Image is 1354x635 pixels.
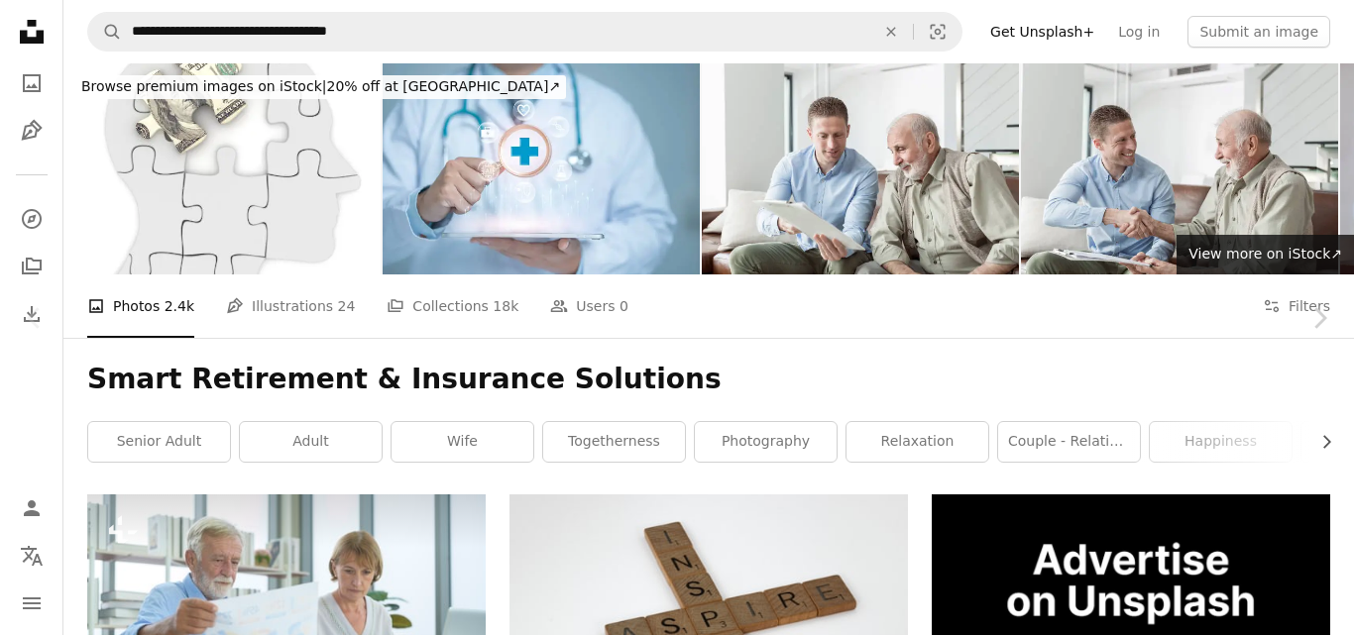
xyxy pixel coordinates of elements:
a: senior adult [88,422,230,462]
button: Clear [869,13,913,51]
img: Money finance think idea head puzzle [63,63,381,274]
span: View more on iStock ↗ [1188,246,1342,262]
a: Log in [1106,16,1172,48]
button: Menu [12,583,52,623]
a: relaxation [846,422,988,462]
a: couple - relationship [998,422,1140,462]
a: Illustrations [12,111,52,151]
a: View more on iStock↗ [1177,235,1354,274]
a: Users 0 [550,274,628,338]
a: Log in / Sign up [12,488,52,528]
button: Filters [1263,274,1330,338]
h1: Smart Retirement & Insurance Solutions [87,362,1330,397]
button: Language [12,536,52,576]
button: Submit an image [1187,16,1330,48]
span: 24 [338,295,356,317]
a: happiness [1150,422,1292,462]
img: Financial advisor shaking hands with senior man [1021,63,1338,274]
a: Collections 18k [387,274,518,338]
a: Browse premium images on iStock|20% off at [GEOGRAPHIC_DATA]↗ [63,63,578,111]
button: scroll list to the right [1308,422,1330,462]
a: Next [1285,223,1354,413]
button: Visual search [914,13,961,51]
button: Search Unsplash [88,13,122,51]
a: togetherness [543,422,685,462]
a: Explore [12,199,52,239]
a: Photos [12,63,52,103]
form: Find visuals sitewide [87,12,962,52]
span: 18k [493,295,518,317]
img: Health insurance, Healthcare technology and innovation concept. A doctor hold tablet and a magnif... [383,63,700,274]
a: Get Unsplash+ [978,16,1106,48]
span: 20% off at [GEOGRAPHIC_DATA] ↗ [81,78,560,94]
span: Browse premium images on iStock | [81,78,326,94]
a: adult [240,422,382,462]
span: 0 [620,295,628,317]
a: wife [392,422,533,462]
img: Senior man discussing his finances with their advisor [702,63,1019,274]
a: Illustrations 24 [226,274,355,338]
a: photography [695,422,837,462]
